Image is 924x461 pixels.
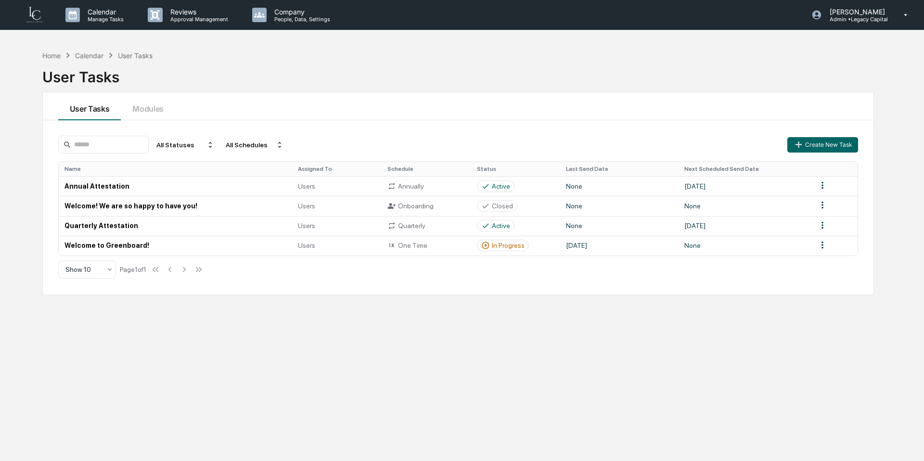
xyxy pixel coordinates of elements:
[679,162,811,176] th: Next Scheduled Send Date
[560,176,679,196] td: None
[163,16,233,23] p: Approval Management
[387,221,465,230] div: Quarterly
[471,162,561,176] th: Status
[822,16,890,23] p: Admin • Legacy Capital
[787,137,858,153] button: Create New Task
[267,16,335,23] p: People, Data, Settings
[679,176,811,196] td: [DATE]
[298,222,315,230] span: Users
[560,216,679,236] td: None
[59,176,292,196] td: Annual Attestation
[120,266,146,273] div: Page 1 of 1
[292,162,382,176] th: Assigned To
[222,137,287,153] div: All Schedules
[118,51,153,60] div: User Tasks
[298,242,315,249] span: Users
[679,216,811,236] td: [DATE]
[80,16,128,23] p: Manage Tasks
[492,222,510,230] div: Active
[267,8,335,16] p: Company
[42,51,61,60] div: Home
[121,92,175,120] button: Modules
[492,182,510,190] div: Active
[75,51,103,60] div: Calendar
[80,8,128,16] p: Calendar
[387,182,465,191] div: Annually
[492,202,513,210] div: Closed
[679,196,811,216] td: None
[23,6,46,24] img: logo
[560,196,679,216] td: None
[59,196,292,216] td: Welcome! We are so happy to have you!
[59,216,292,236] td: Quarterly Attestation
[298,202,315,210] span: Users
[59,236,292,256] td: Welcome to Greenboard!
[42,61,874,86] div: User Tasks
[382,162,471,176] th: Schedule
[560,236,679,256] td: [DATE]
[822,8,890,16] p: [PERSON_NAME]
[163,8,233,16] p: Reviews
[153,137,218,153] div: All Statuses
[387,241,465,250] div: One Time
[387,202,465,210] div: Onboarding
[298,182,315,190] span: Users
[58,92,121,120] button: User Tasks
[679,236,811,256] td: None
[492,242,525,249] div: In Progress
[59,162,292,176] th: Name
[560,162,679,176] th: Last Send Date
